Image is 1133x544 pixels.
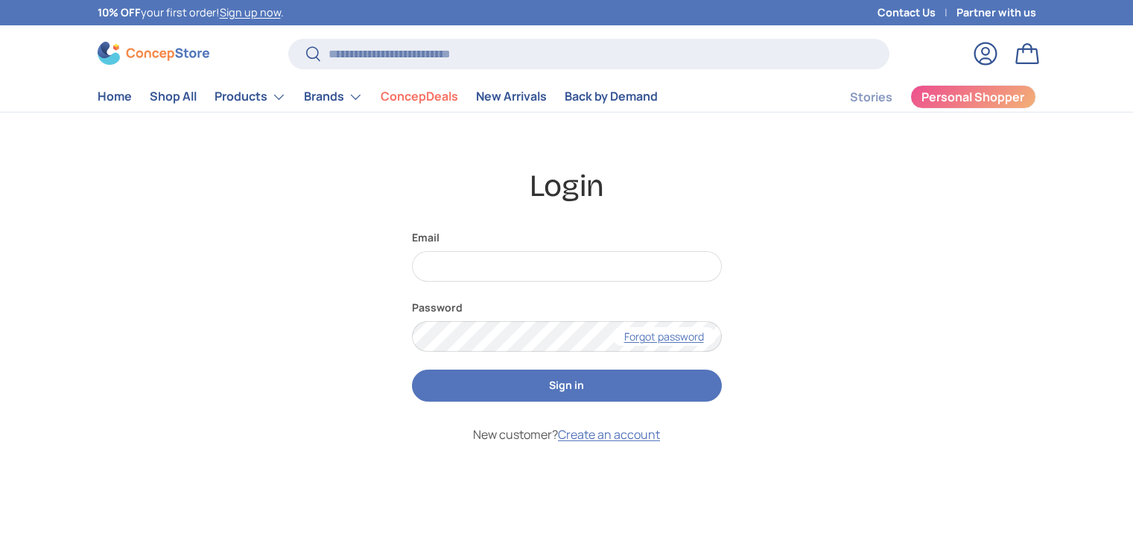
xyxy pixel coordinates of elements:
a: Back by Demand [565,82,658,111]
nav: Primary [98,82,658,112]
summary: Products [206,82,295,112]
button: Sign in [412,370,722,402]
a: Stories [850,83,892,112]
label: Password [412,300,722,315]
span: Personal Shopper [921,91,1024,103]
a: Brands [304,82,363,112]
p: New customer? [412,426,722,443]
nav: Secondary [814,82,1036,112]
a: ConcepDeals [381,82,458,111]
strong: 10% OFF [98,5,141,19]
h1: Login [98,166,1036,206]
a: New Arrivals [476,82,547,111]
a: Sign up now [220,5,281,19]
p: your first order! . [98,4,284,21]
label: Email [412,230,722,245]
a: Contact Us [877,4,956,21]
summary: Brands [295,82,372,112]
a: Personal Shopper [910,85,1036,109]
a: Home [98,82,132,111]
a: Shop All [150,82,197,111]
a: Partner with us [956,4,1036,21]
img: ConcepStore [98,42,209,65]
a: Forgot password [612,327,716,346]
a: Products [215,82,286,112]
a: Create an account [558,426,660,443]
